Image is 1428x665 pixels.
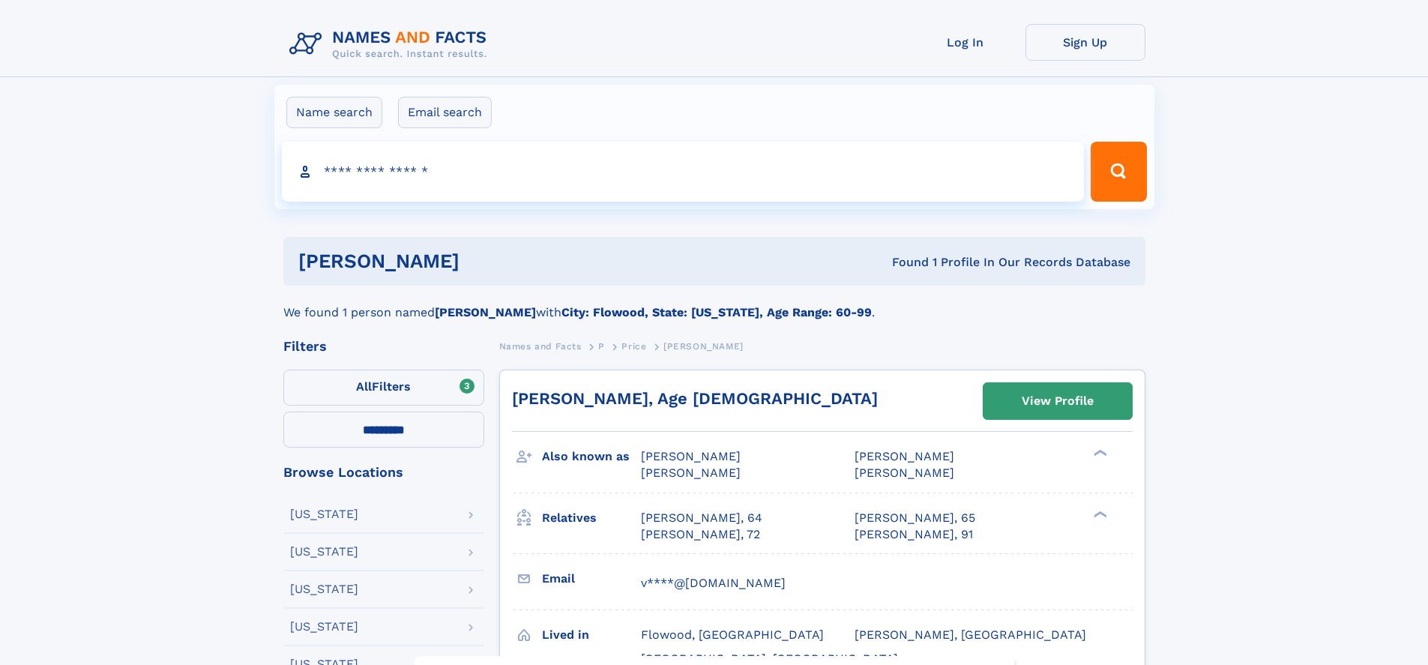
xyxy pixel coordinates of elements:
h3: Lived in [542,622,641,648]
div: ❯ [1090,448,1108,458]
span: [PERSON_NAME] [855,466,954,480]
a: [PERSON_NAME], 91 [855,526,973,543]
div: [US_STATE] [290,621,358,633]
div: ❯ [1090,509,1108,519]
a: Names and Facts [499,337,582,355]
span: [PERSON_NAME] [641,466,741,480]
a: [PERSON_NAME], Age [DEMOGRAPHIC_DATA] [512,389,878,408]
span: [PERSON_NAME] [663,341,744,352]
div: Found 1 Profile In Our Records Database [675,254,1130,271]
a: [PERSON_NAME], 65 [855,510,975,526]
a: Sign Up [1025,24,1145,61]
div: [US_STATE] [290,546,358,558]
label: Name search [286,97,382,128]
span: [PERSON_NAME] [855,449,954,463]
a: [PERSON_NAME], 64 [641,510,762,526]
a: P [598,337,605,355]
h3: Relatives [542,505,641,531]
span: P [598,341,605,352]
span: Flowood, [GEOGRAPHIC_DATA] [641,628,824,642]
b: City: Flowood, State: [US_STATE], Age Range: 60-99 [561,305,872,319]
h3: Email [542,566,641,592]
label: Email search [398,97,492,128]
a: Log In [906,24,1025,61]
span: All [356,379,372,394]
h1: [PERSON_NAME] [298,252,676,271]
span: [PERSON_NAME] [641,449,741,463]
h3: Also known as [542,444,641,469]
span: [PERSON_NAME], [GEOGRAPHIC_DATA] [855,628,1086,642]
div: [US_STATE] [290,583,358,595]
a: View Profile [983,383,1132,419]
div: We found 1 person named with . [283,286,1145,322]
a: [PERSON_NAME], 72 [641,526,760,543]
div: Browse Locations [283,466,484,479]
label: Filters [283,370,484,406]
b: [PERSON_NAME] [435,305,536,319]
img: Logo Names and Facts [283,24,499,64]
div: View Profile [1022,384,1094,418]
div: [US_STATE] [290,508,358,520]
span: Price [621,341,646,352]
button: Search Button [1091,142,1146,202]
a: Price [621,337,646,355]
div: Filters [283,340,484,353]
input: search input [282,142,1085,202]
